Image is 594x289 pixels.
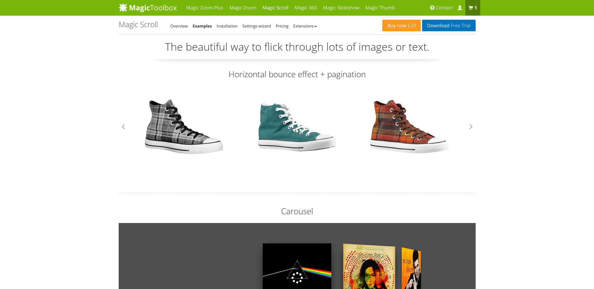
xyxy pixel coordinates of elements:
[436,5,453,11] span: Contact
[422,20,475,31] a: DownloadFree Trial
[119,20,158,28] h1: Magic Scroll
[119,205,476,217] h2: Carousel
[119,39,476,59] p: The beautiful way to flick through lots of images or text.
[119,3,177,12] img: MagicToolbox.com - Image tools for your website
[449,23,470,28] span: Free Trial
[119,68,476,80] h2: Horizontal bounce effect + pagination
[474,5,477,11] b: 1
[170,23,188,29] a: Overview
[382,20,421,31] a: Buy now£29
[242,23,271,29] a: Settings wizard
[276,23,288,29] a: Pricing
[293,23,317,29] a: Extensions
[406,23,416,28] span: £29
[217,23,238,29] a: Installation
[193,23,212,29] a: Examples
